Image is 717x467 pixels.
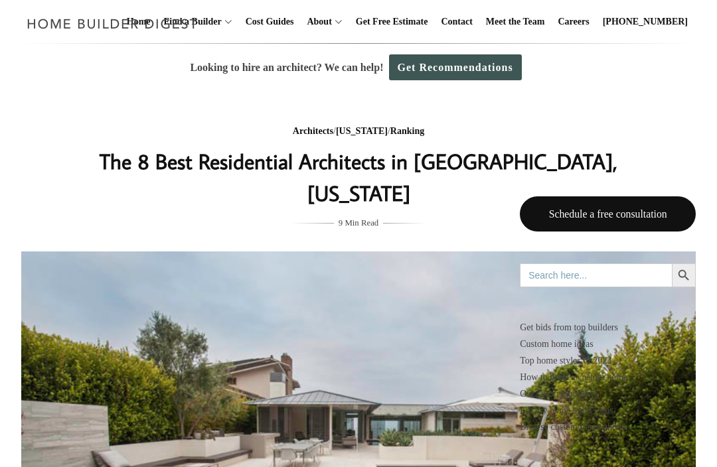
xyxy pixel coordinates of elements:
[293,126,333,136] a: Architects
[481,1,550,43] a: Meet the Team
[597,1,693,43] a: [PHONE_NUMBER]
[336,126,388,136] a: [US_STATE]
[121,1,156,43] a: Home
[436,1,477,43] a: Contact
[94,145,623,209] h1: The 8 Best Residential Architects in [GEOGRAPHIC_DATA], [US_STATE]
[159,1,222,43] a: Find a Builder
[301,1,331,43] a: About
[389,54,522,80] a: Get Recommendations
[94,123,623,140] div: / /
[240,1,299,43] a: Cost Guides
[553,1,595,43] a: Careers
[351,1,434,43] a: Get Free Estimate
[21,11,204,36] img: Home Builder Digest
[390,126,424,136] a: Ranking
[339,216,378,230] span: 9 Min Read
